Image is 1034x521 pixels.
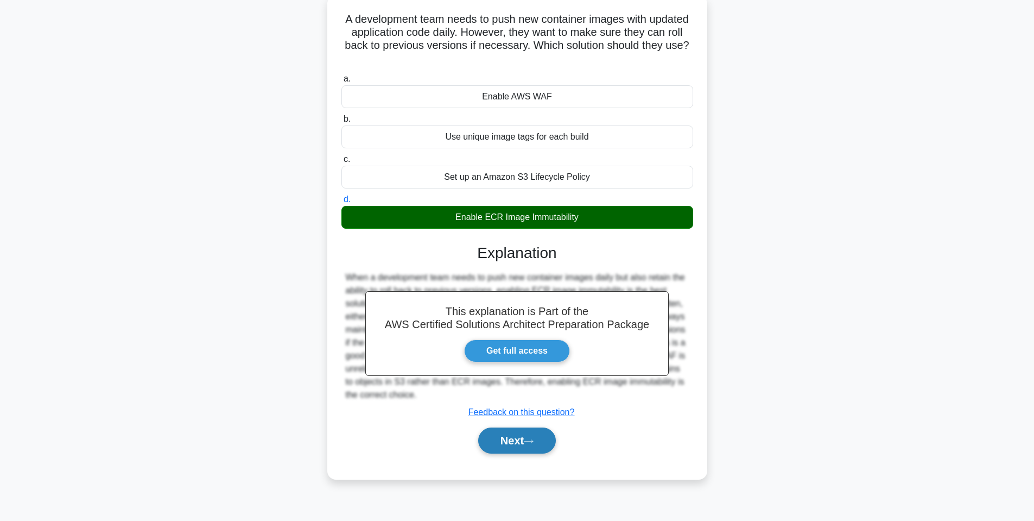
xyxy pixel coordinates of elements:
[340,12,694,66] h5: A development team needs to push new container images with updated application code daily. Howeve...
[341,166,693,189] div: Set up an Amazon S3 Lifecycle Policy
[344,154,350,164] span: c.
[344,194,351,204] span: d.
[341,85,693,108] div: Enable AWS WAF
[464,340,570,362] a: Get full access
[344,114,351,123] span: b.
[341,125,693,148] div: Use unique image tags for each build
[344,74,351,83] span: a.
[348,244,687,262] h3: Explanation
[346,271,689,401] div: When a development team needs to push new container images daily but also retain the ability to r...
[341,206,693,229] div: Enable ECR Image Immutability
[478,428,556,454] button: Next
[468,407,575,417] a: Feedback on this question?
